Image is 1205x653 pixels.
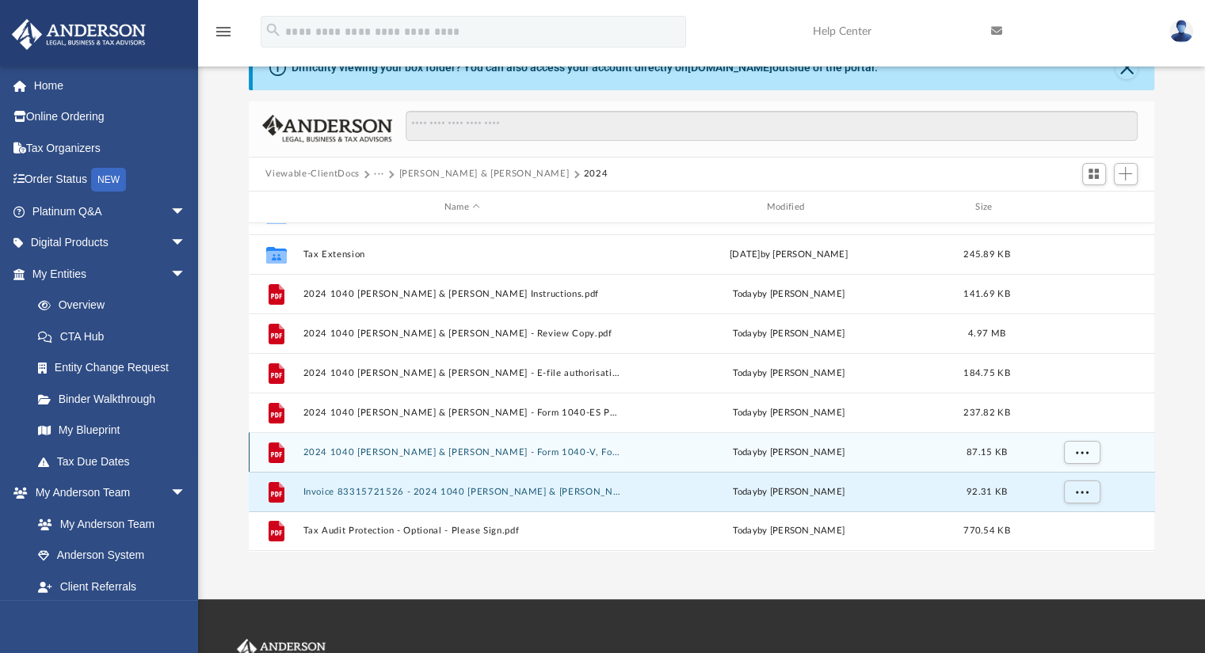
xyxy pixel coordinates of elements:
[963,250,1009,259] span: 245.89 KB
[629,406,948,420] div: by [PERSON_NAME]
[303,487,622,497] button: Invoice 83315721526 - 2024 1040 [PERSON_NAME] & [PERSON_NAME].pdf
[11,258,210,290] a: My Entitiesarrow_drop_down
[170,196,202,228] span: arrow_drop_down
[963,290,1009,298] span: 141.69 KB
[732,448,757,457] span: today
[303,368,622,378] button: 2024 1040 [PERSON_NAME] & [PERSON_NAME] - E-file authorisation - please sign.pdf
[732,488,757,496] span: today
[732,329,757,338] span: today
[265,167,359,181] button: Viewable-ClientDocs
[170,227,202,260] span: arrow_drop_down
[214,22,233,41] i: menu
[22,352,210,384] a: Entity Change Request
[629,366,948,381] div: by [PERSON_NAME]
[11,477,202,509] a: My Anderson Teamarrow_drop_down
[584,167,608,181] button: 2024
[11,164,210,196] a: Order StatusNEW
[11,70,210,101] a: Home
[963,408,1009,417] span: 237.82 KB
[11,101,210,133] a: Online Ordering
[11,196,210,227] a: Platinum Q&Aarrow_drop_down
[22,290,210,321] a: Overview
[629,525,948,539] div: by [PERSON_NAME]
[1063,480,1100,504] button: More options
[1025,200,1136,215] div: id
[966,448,1006,457] span: 87.15 KB
[303,408,622,418] button: 2024 1040 [PERSON_NAME] & [PERSON_NAME] - Form 1040-ES Payment Voucher.pdf
[292,59,878,76] div: Difficulty viewing your box folder? You can also access your account directly on outside of the p...
[302,200,621,215] div: Name
[303,447,622,457] button: 2024 1040 [PERSON_NAME] & [PERSON_NAME] - Form 1040-V, Form 1040 Payment Voucher.pdf
[303,249,622,260] button: Tax Extension
[11,132,210,164] a: Tax Organizers
[963,369,1009,378] span: 184.75 KB
[255,200,295,215] div: id
[214,30,233,41] a: menu
[406,111,1137,141] input: Search files and folders
[22,415,202,446] a: My Blueprint
[22,321,210,352] a: CTA Hub
[303,289,622,299] button: 2024 1040 [PERSON_NAME] & [PERSON_NAME] Instructions.pdf
[966,488,1006,496] span: 92.31 KB
[398,167,569,181] button: [PERSON_NAME] & [PERSON_NAME]
[1115,57,1138,79] button: Close
[732,290,757,298] span: today
[22,383,210,415] a: Binder Walkthrough
[22,446,210,477] a: Tax Due Dates
[629,248,948,262] div: [DATE] by [PERSON_NAME]
[1114,163,1138,185] button: Add
[1063,441,1100,465] button: More options
[1082,163,1106,185] button: Switch to Grid View
[628,200,948,215] div: Modified
[22,540,202,571] a: Anderson System
[91,168,126,192] div: NEW
[968,329,1005,338] span: 4.97 MB
[629,327,948,341] div: by [PERSON_NAME]
[303,328,622,339] button: 2024 1040 [PERSON_NAME] & [PERSON_NAME] - Review Copy.pdf
[688,61,772,74] a: [DOMAIN_NAME]
[170,477,202,510] span: arrow_drop_down
[629,485,948,499] div: by [PERSON_NAME]
[1169,20,1193,43] img: User Pic
[11,227,210,259] a: Digital Productsarrow_drop_down
[963,527,1009,536] span: 770.54 KB
[303,526,622,537] button: Tax Audit Protection - Optional - Please Sign.pdf
[170,258,202,290] span: arrow_drop_down
[732,408,757,417] span: today
[22,508,194,540] a: My Anderson Team
[732,527,757,536] span: today
[955,200,1018,215] div: Size
[7,19,151,50] img: Anderson Advisors Platinum Portal
[732,369,757,378] span: today
[265,21,282,39] i: search
[374,167,384,181] button: ···
[249,223,1155,551] div: grid
[629,446,948,460] div: by [PERSON_NAME]
[22,571,202,602] a: Client Referrals
[629,287,948,302] div: by [PERSON_NAME]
